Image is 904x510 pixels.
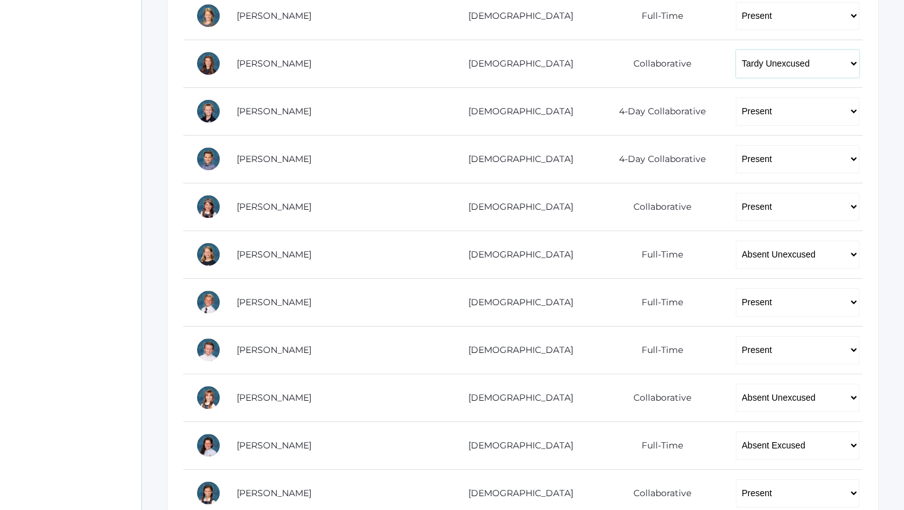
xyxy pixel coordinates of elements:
td: Collaborative [593,183,723,231]
td: Full-Time [593,326,723,374]
td: Full-Time [593,421,723,469]
div: Amelia Adams [196,3,221,28]
div: Timothy Edlin [196,337,221,362]
a: [PERSON_NAME] [237,392,311,403]
a: [PERSON_NAME] [237,440,311,451]
div: Brynn Boyer [196,194,221,219]
td: 4-Day Collaborative [593,87,723,135]
td: [DEMOGRAPHIC_DATA] [439,374,593,421]
a: [PERSON_NAME] [237,153,311,165]
a: [PERSON_NAME] [237,106,311,117]
div: Scarlett Maurer [196,480,221,506]
a: [PERSON_NAME] [237,487,311,499]
div: Stella Honeyman [196,433,221,458]
td: [DEMOGRAPHIC_DATA] [439,40,593,87]
td: 4-Day Collaborative [593,135,723,183]
td: Collaborative [593,40,723,87]
a: [PERSON_NAME] [237,10,311,21]
td: [DEMOGRAPHIC_DATA] [439,183,593,231]
div: Claire Arnold [196,51,221,76]
div: Remy Evans [196,385,221,410]
a: [PERSON_NAME] [237,296,311,308]
a: [PERSON_NAME] [237,344,311,355]
td: Collaborative [593,374,723,421]
td: Full-Time [593,231,723,278]
td: Full-Time [593,278,723,326]
div: James Bernardi [196,146,221,171]
td: [DEMOGRAPHIC_DATA] [439,278,593,326]
div: Levi Beaty [196,99,221,124]
div: Ian Doyle [196,290,221,315]
td: [DEMOGRAPHIC_DATA] [439,326,593,374]
td: [DEMOGRAPHIC_DATA] [439,87,593,135]
td: [DEMOGRAPHIC_DATA] [439,135,593,183]
a: [PERSON_NAME] [237,58,311,69]
td: [DEMOGRAPHIC_DATA] [439,421,593,469]
a: [PERSON_NAME] [237,201,311,212]
div: Haelyn Bradley [196,242,221,267]
td: [DEMOGRAPHIC_DATA] [439,231,593,278]
a: [PERSON_NAME] [237,249,311,260]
